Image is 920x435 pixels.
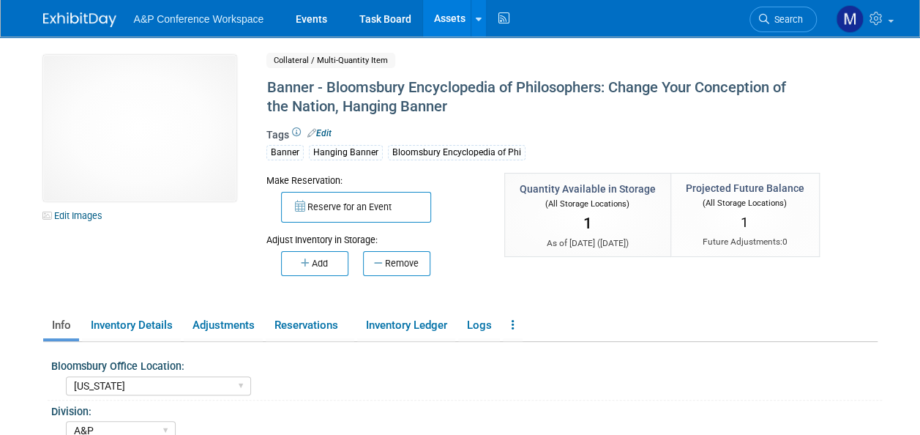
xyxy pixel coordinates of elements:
span: [DATE] [600,238,626,248]
div: Bloomsbury Encyclopedia of Phi [388,145,526,160]
span: 0 [782,237,788,247]
div: (All Storage Locations) [686,196,804,209]
div: Hanging Banner [309,145,383,160]
span: Search [769,14,803,25]
a: Edit [307,128,332,138]
a: Inventory Ledger [357,313,455,338]
div: Future Adjustments: [686,236,804,248]
div: Make Reservation: [266,173,482,187]
span: 1 [583,215,592,232]
button: Reserve for an Event [281,192,431,223]
div: Adjust Inventory in Storage: [266,223,482,247]
button: Remove [363,251,430,276]
a: Inventory Details [82,313,181,338]
div: Bloomsbury Office Location: [51,355,882,373]
span: A&P Conference Workspace [134,13,264,25]
button: Add [281,251,348,276]
a: Logs [458,313,500,338]
div: Projected Future Balance [686,181,804,196]
div: Banner - Bloomsbury Encyclopedia of Philosophers: Change Your Conception of the Nation, Hanging B... [262,75,815,119]
div: Quantity Available in Storage [520,182,656,196]
a: Adjustments [184,313,263,338]
div: Tags [266,127,815,170]
img: ExhibitDay [43,12,116,27]
a: Info [43,313,79,338]
a: Edit Images [43,207,108,225]
span: 1 [741,214,749,231]
div: Banner [266,145,304,160]
a: Reservations [266,313,354,338]
span: Collateral / Multi-Quantity Item [266,53,395,68]
img: Matt Hambridge [836,5,864,33]
div: Division: [51,401,882,419]
img: View Images [43,55,236,201]
div: (All Storage Locations) [520,196,656,210]
div: As of [DATE] ( ) [520,237,656,250]
a: Search [749,7,817,32]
